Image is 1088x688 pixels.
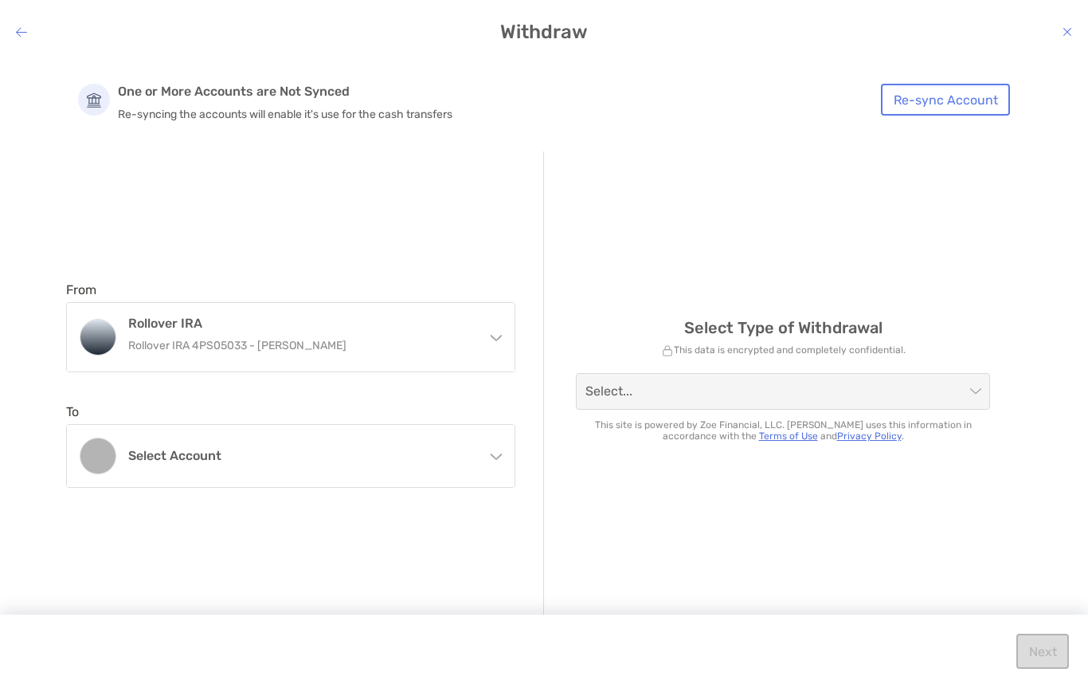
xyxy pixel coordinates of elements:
h4: Select account [128,448,472,463]
label: To [66,404,79,419]
img: lock [661,344,674,357]
p: One or More Accounts are Not Synced [118,84,890,100]
p: This data is encrypted and completely confidential. [576,340,990,360]
p: Rollover IRA 4PS05033 - [PERSON_NAME] [128,336,472,356]
img: Account Icon [78,84,110,116]
p: This site is powered by Zoe Financial, LLC. [PERSON_NAME] uses this information in accordance wit... [576,419,990,442]
button: Re-sync Account [881,84,1010,116]
h4: Rollover IRA [128,316,472,331]
label: From [66,282,96,297]
a: Privacy Policy [837,430,902,442]
a: Terms of Use [759,430,818,442]
p: Re-syncing the accounts will enable it's use for the cash transfers [118,108,890,121]
h3: Select Type of Withdrawal [576,318,990,337]
img: Rollover IRA [80,320,115,355]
